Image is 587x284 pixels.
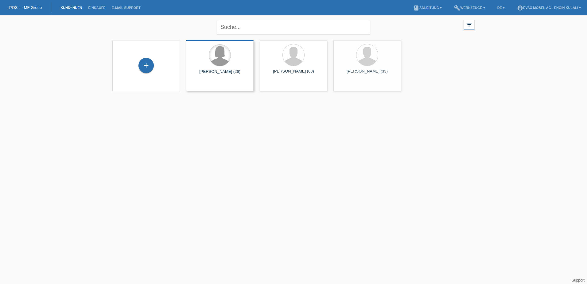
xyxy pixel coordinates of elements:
div: [PERSON_NAME] (33) [338,69,396,79]
div: Kund*in hinzufügen [139,60,154,71]
a: E-Mail Support [109,6,144,10]
div: [PERSON_NAME] (26) [191,69,249,79]
i: account_circle [517,5,523,11]
i: book [413,5,419,11]
a: Einkäufe [85,6,108,10]
a: account_circleEVAX Möbel AG - Engin Kulali ▾ [514,6,584,10]
i: filter_list [466,21,472,28]
i: build [454,5,460,11]
input: Suche... [217,20,370,34]
a: bookAnleitung ▾ [410,6,445,10]
a: Kund*innen [57,6,85,10]
a: Support [572,278,585,282]
a: POS — MF Group [9,5,42,10]
div: [PERSON_NAME] (63) [265,69,322,79]
a: DE ▾ [494,6,508,10]
a: buildWerkzeuge ▾ [451,6,488,10]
